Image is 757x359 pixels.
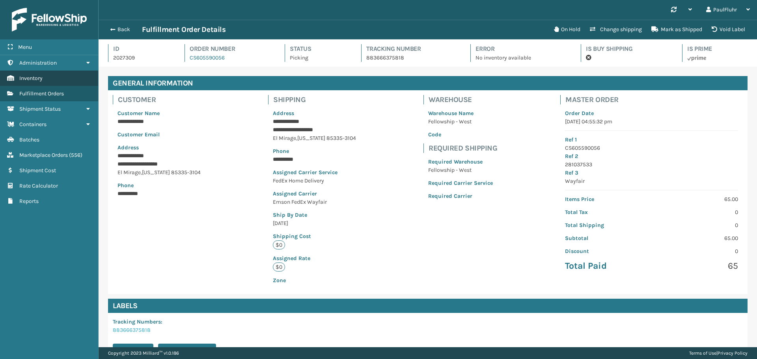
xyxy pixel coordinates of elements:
[651,26,658,32] i: Mark as Shipped
[296,135,297,141] span: ,
[273,177,356,185] p: FedEx Home Delivery
[590,26,595,32] i: Change shipping
[428,166,493,174] p: Fellowship - West
[171,169,201,176] span: 85335-3104
[19,167,56,174] span: Shipment Cost
[117,109,201,117] p: Customer Name
[565,117,738,126] p: [DATE] 04:55:32 pm
[273,262,285,272] p: $0
[273,219,356,227] p: [DATE]
[117,130,201,139] p: Customer Email
[190,54,225,61] a: CS605590056
[554,26,559,32] i: On Hold
[565,160,738,169] p: 281037533
[273,198,356,206] p: Emson FedEx Wayfair
[656,234,738,242] p: 65.00
[689,347,748,359] div: |
[549,22,585,37] button: On Hold
[656,221,738,229] p: 0
[656,195,738,203] p: 65.00
[429,143,498,153] h4: Required Shipping
[565,234,647,242] p: Subtotal
[326,135,356,141] span: 85335-3104
[273,254,356,262] p: Assigned Rate
[190,44,270,54] h4: Order Number
[273,232,356,240] p: Shipping Cost
[565,177,738,185] p: Wayfair
[19,136,39,143] span: Batches
[290,44,347,54] h4: Status
[366,54,457,62] p: 883666375818
[429,95,498,104] h4: Warehouse
[142,25,226,34] h3: Fulfillment Order Details
[565,109,738,117] p: Order Date
[273,135,296,141] span: El Mirage
[19,182,58,189] span: Rate Calculator
[586,44,668,54] h4: Is Buy Shipping
[428,179,493,187] p: Required Carrier Service
[18,44,32,50] span: Menu
[366,44,457,54] h4: Tracking Number
[69,152,82,158] span: ( 556 )
[428,158,493,166] p: Required Warehouse
[565,144,738,152] p: CS605590056
[113,318,162,325] span: Tracking Numbers :
[475,44,567,54] h4: Error
[428,192,493,200] p: Required Carrier
[273,276,356,285] p: Zone
[108,299,748,313] h4: Labels
[117,169,141,176] span: El Mirage
[117,181,201,190] p: Phone
[117,144,139,151] span: Address
[656,247,738,255] p: 0
[19,75,43,82] span: Inventory
[108,76,748,90] h4: General Information
[273,110,294,117] span: Address
[565,136,738,144] p: Ref 1
[273,190,356,198] p: Assigned Carrier
[656,260,738,272] p: 65
[565,260,647,272] p: Total Paid
[108,347,179,359] p: Copyright 2023 Milliard™ v 1.0.186
[19,152,68,158] span: Marketplace Orders
[19,90,64,97] span: Fulfillment Orders
[12,8,87,32] img: logo
[113,54,170,62] p: 2027309
[565,152,738,160] p: Ref 2
[19,60,57,66] span: Administration
[142,169,170,176] span: [US_STATE]
[158,344,216,358] button: Print Packing Slip
[141,169,142,176] span: ,
[106,26,142,33] button: Back
[19,198,39,205] span: Reports
[290,54,347,62] p: Picking
[647,22,707,37] button: Mark as Shipped
[428,117,493,126] p: Fellowship - West
[113,344,153,358] button: Print Label
[113,327,151,333] a: 883666375818
[565,247,647,255] p: Discount
[718,350,748,356] a: Privacy Policy
[273,95,361,104] h4: Shipping
[19,121,47,128] span: Containers
[273,211,356,219] p: Ship By Date
[19,106,61,112] span: Shipment Status
[687,44,748,54] h4: Is Prime
[585,22,647,37] button: Change shipping
[118,95,205,104] h4: Customer
[565,95,743,104] h4: Master Order
[273,168,356,177] p: Assigned Carrier Service
[565,221,647,229] p: Total Shipping
[113,44,170,54] h4: Id
[707,22,750,37] button: Void Label
[656,208,738,216] p: 0
[565,195,647,203] p: Items Price
[428,109,493,117] p: Warehouse Name
[689,350,716,356] a: Terms of Use
[273,240,285,249] p: $0
[565,208,647,216] p: Total Tax
[297,135,325,141] span: [US_STATE]
[475,54,567,62] p: No inventory available
[565,169,738,177] p: Ref 3
[428,130,493,139] p: Code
